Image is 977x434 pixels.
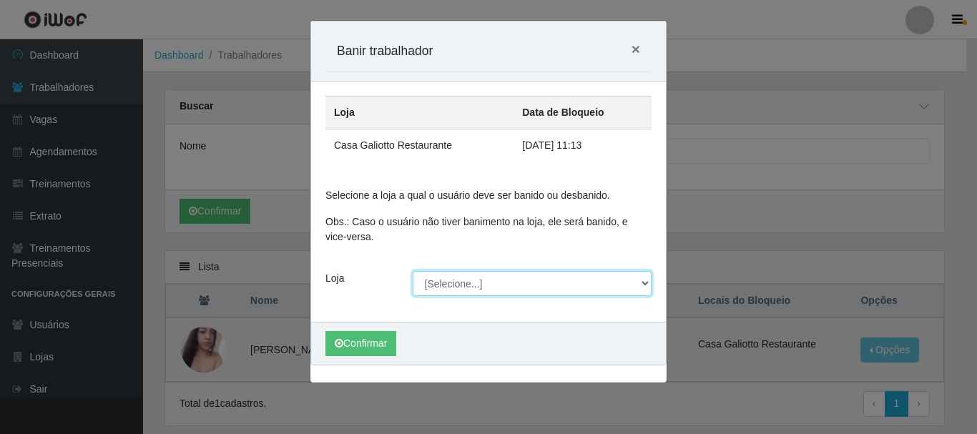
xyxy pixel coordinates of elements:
[522,139,581,151] time: [DATE] 11:13
[514,97,652,129] th: Data de Bloqueio
[325,271,344,286] label: Loja
[325,129,514,162] td: Casa Galiotto Restaurante
[325,97,514,129] th: Loja
[337,41,433,60] h5: Banir trabalhador
[620,30,652,68] button: Close
[325,331,396,356] button: Confirmar
[632,41,640,57] span: ×
[325,214,652,245] p: Obs.: Caso o usuário não tiver banimento na loja, ele será banido, e vice-versa.
[325,188,652,203] p: Selecione a loja a qual o usuário deve ser banido ou desbanido.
